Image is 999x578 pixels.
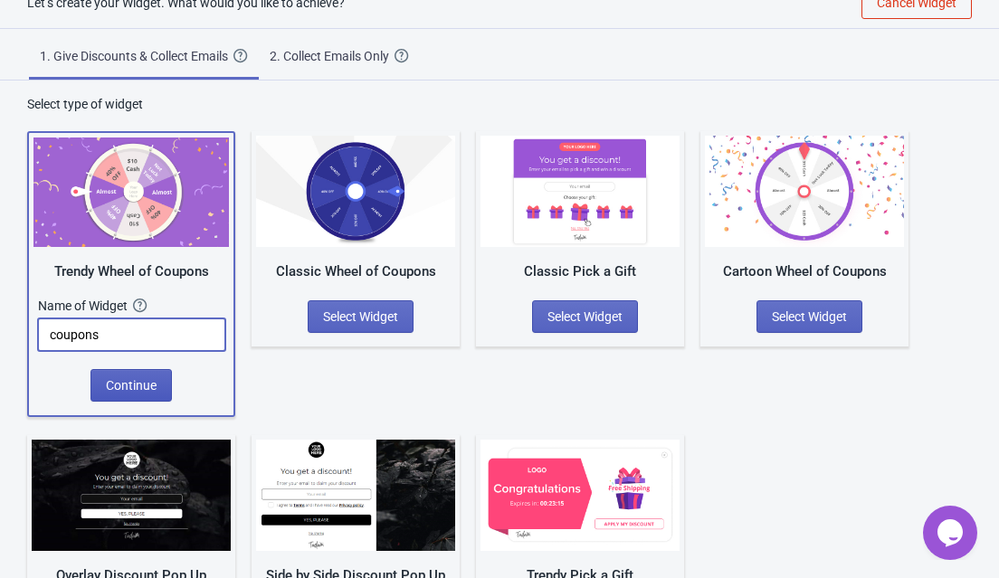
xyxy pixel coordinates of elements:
[27,95,972,113] div: Select type of widget
[32,440,231,551] img: full_screen_popup.jpg
[532,300,638,333] button: Select Widget
[323,309,398,324] span: Select Widget
[256,261,455,282] div: Classic Wheel of Coupons
[480,440,680,551] img: gift_game_v2.jpg
[90,369,172,402] button: Continue
[772,309,847,324] span: Select Widget
[756,300,862,333] button: Select Widget
[270,47,395,65] div: 2. Collect Emails Only
[308,300,414,333] button: Select Widget
[547,309,623,324] span: Select Widget
[705,136,904,247] img: cartoon_game.jpg
[33,137,229,247] img: trendy_game.png
[480,136,680,247] img: gift_game.jpg
[480,261,680,282] div: Classic Pick a Gift
[106,378,157,393] span: Continue
[256,440,455,551] img: regular_popup.jpg
[40,47,233,65] div: 1. Give Discounts & Collect Emails
[256,136,455,247] img: classic_game.jpg
[923,506,981,560] iframe: chat widget
[38,297,133,315] div: Name of Widget
[33,261,229,282] div: Trendy Wheel of Coupons
[705,261,904,282] div: Cartoon Wheel of Coupons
